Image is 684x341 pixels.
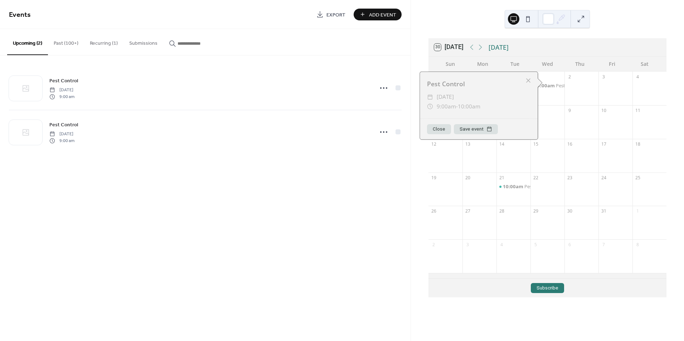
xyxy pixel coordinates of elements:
div: 10 [601,107,607,113]
span: 10:00am [458,102,480,111]
div: Tue [499,57,531,71]
div: 4 [635,74,641,80]
span: [DATE] [437,92,454,102]
button: Subscribe [531,283,564,293]
span: 9:00 am [49,137,74,144]
div: 17 [601,141,607,147]
div: [DATE] [489,43,509,52]
button: Save event [454,124,498,134]
div: Wed [531,57,563,71]
span: Events [9,8,31,22]
div: 27 [465,208,471,214]
button: Close [427,124,451,134]
div: 26 [431,208,437,214]
div: Pest Control [496,183,530,190]
div: 3 [601,74,607,80]
a: Export [311,9,351,20]
a: Pest Control [49,121,78,129]
div: 5 [533,242,539,248]
span: 9:00 am [49,93,74,100]
span: 10:00am [503,183,524,190]
button: Recurring (1) [84,29,123,54]
span: Export [326,11,345,19]
div: 1 [635,208,641,214]
div: 6 [567,242,573,248]
div: 19 [431,175,437,181]
span: [DATE] [49,87,74,93]
div: 23 [567,175,573,181]
div: 25 [635,175,641,181]
button: 30[DATE] [432,42,466,53]
button: Past (100+) [48,29,84,54]
div: Pest Control [420,79,538,88]
div: 20 [465,175,471,181]
div: Mon [466,57,499,71]
span: - [456,102,458,111]
div: 11 [635,107,641,113]
div: 28 [499,208,505,214]
div: Pest Control [524,183,551,190]
div: 2 [431,242,437,248]
button: Submissions [123,29,163,54]
div: 30 [567,208,573,214]
div: 16 [567,141,573,147]
div: 13 [465,141,471,147]
div: 8 [635,242,641,248]
span: 9:00am [437,102,456,111]
div: 18 [635,141,641,147]
span: Add Event [369,11,396,19]
div: 9 [567,107,573,113]
div: 7 [601,242,607,248]
div: 22 [533,175,539,181]
button: Upcoming (2) [7,29,48,55]
div: Pest Control [530,82,564,89]
div: 21 [499,175,505,181]
div: Fri [596,57,628,71]
span: 9:00am [537,82,556,89]
div: Sun [434,57,466,71]
div: Sat [629,57,661,71]
a: Pest Control [49,77,78,85]
button: Add Event [354,9,402,20]
div: 31 [601,208,607,214]
div: ​ [427,102,433,111]
div: 24 [601,175,607,181]
div: 29 [533,208,539,214]
div: Thu [564,57,596,71]
span: [DATE] [49,131,74,137]
div: 4 [499,242,505,248]
div: 12 [431,141,437,147]
div: 14 [499,141,505,147]
div: 3 [465,242,471,248]
div: 2 [567,74,573,80]
div: Pest Control [556,82,582,89]
div: ​ [427,92,433,102]
div: 15 [533,141,539,147]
